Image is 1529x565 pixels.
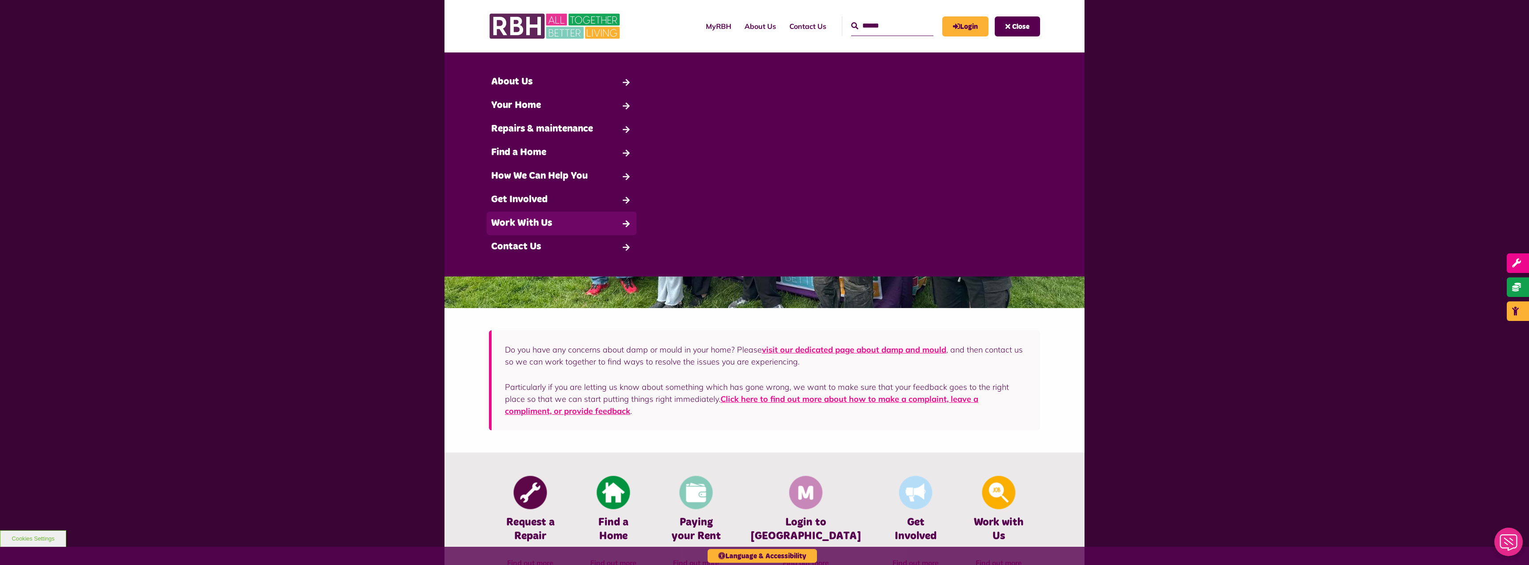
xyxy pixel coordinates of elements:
button: Language & Accessibility [708,549,817,563]
h4: Login to [GEOGRAPHIC_DATA] [751,516,861,543]
a: MyRBH [699,14,738,38]
a: Get Involved [487,188,636,212]
a: How We Can Help You [487,164,636,188]
img: Report Repair [514,476,547,509]
h4: Paying your Rent [668,516,724,543]
img: RBH [489,9,622,44]
a: Click here to find out more about how to make a complaint, leave a compliment, or provide feedback [505,394,978,416]
h4: Work with Us [971,516,1027,543]
a: Repairs & maintenance [487,117,636,141]
button: Navigation [995,16,1040,36]
img: Membership And Mutuality [789,476,823,509]
img: Looking For A Job [982,476,1015,509]
img: Pay Rent [680,476,713,509]
a: About Us [738,14,783,38]
a: Find a Home [487,141,636,164]
iframe: Netcall Web Assistant for live chat [1489,525,1529,565]
h4: Get Involved [888,516,944,543]
p: Do you have any concerns about damp or mould in your home? Please , and then contact us so we can... [505,344,1027,368]
a: Work With Us [487,212,636,235]
h4: Find a Home [585,516,641,543]
img: Get Involved [899,476,933,509]
span: Close [1012,23,1029,30]
a: Your Home [487,94,636,117]
p: Particularly if you are letting us know about something which has gone wrong, we want to make sur... [505,381,1027,417]
a: Contact Us [783,14,833,38]
h4: Request a Repair [502,516,558,543]
a: About Us [487,70,636,94]
input: Search [851,16,933,36]
a: visit our dedicated page about damp and mould [762,345,946,355]
img: Find A Home [596,476,630,509]
a: Contact Us [487,235,636,259]
a: MyRBH [942,16,989,36]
